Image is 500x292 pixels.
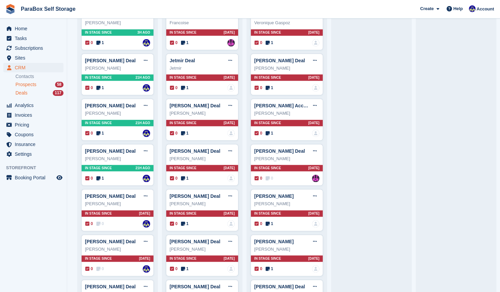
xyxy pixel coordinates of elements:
a: Paul Wolfson [312,175,319,182]
a: menu [3,120,63,130]
div: [PERSON_NAME] [85,155,150,162]
a: [PERSON_NAME] Deal [85,193,136,199]
span: Insurance [15,140,55,149]
span: 0 [85,85,93,91]
span: In stage since [85,166,112,171]
div: Jetmir [170,65,235,72]
span: 1 [181,85,189,91]
span: 0 [96,266,104,272]
span: In stage since [85,256,112,261]
a: ParaBox Self Storage [18,3,78,14]
span: 1 [266,130,273,136]
img: deal-assignee-blank [312,220,319,227]
span: 0 [96,221,104,227]
div: [PERSON_NAME] [85,65,150,72]
span: Settings [15,149,55,159]
span: In stage since [254,211,281,216]
span: In stage since [254,166,281,171]
span: Storefront [6,165,67,171]
img: stora-icon-8386f47178a22dfd0bd8f6a31ec36ba5ce8667c1dd55bd0f319d3a0aa187defe.svg [5,4,15,14]
a: Preview store [55,174,63,182]
span: In stage since [170,30,196,35]
span: 21H AGO [135,75,150,80]
span: In stage since [170,75,196,80]
div: [PERSON_NAME] [170,110,235,117]
span: 1 [96,40,104,46]
a: menu [3,101,63,110]
a: Gaspard Frey [143,39,150,46]
span: [DATE] [308,30,319,35]
img: deal-assignee-blank [312,39,319,46]
a: menu [3,34,63,43]
span: [DATE] [139,256,150,261]
span: 21H AGO [135,120,150,125]
div: [PERSON_NAME] [254,110,319,117]
a: menu [3,24,63,33]
a: [PERSON_NAME] Deal [85,284,136,289]
a: [PERSON_NAME] Deal [85,148,136,154]
img: Gaspard Frey [143,84,150,92]
span: In stage since [254,75,281,80]
span: 1 [266,266,273,272]
span: In stage since [85,30,112,35]
span: In stage since [254,256,281,261]
span: In stage since [170,256,196,261]
a: menu [3,130,63,139]
span: In stage since [85,120,112,125]
span: [DATE] [224,166,235,171]
div: 58 [55,82,63,87]
a: menu [3,53,63,63]
span: 1 [181,221,189,227]
img: deal-assignee-blank [227,84,235,92]
span: In stage since [170,211,196,216]
span: Pricing [15,120,55,130]
div: [PERSON_NAME] [170,246,235,253]
span: 1 [96,175,104,181]
span: In stage since [85,75,112,80]
span: 0 [85,130,93,136]
img: deal-assignee-blank [312,130,319,137]
a: menu [3,63,63,72]
a: [PERSON_NAME] Deal [170,239,220,244]
span: CRM [15,63,55,72]
span: In stage since [85,211,112,216]
a: [PERSON_NAME] Deal [170,284,220,289]
div: 117 [53,90,63,96]
a: [PERSON_NAME] [254,239,293,244]
span: Deals [15,90,28,96]
a: Gaspard Frey [143,265,150,272]
span: [DATE] [308,166,319,171]
span: 0 [85,40,93,46]
span: [DATE] [139,211,150,216]
a: deal-assignee-blank [227,265,235,272]
div: [PERSON_NAME] [170,155,235,162]
span: Analytics [15,101,55,110]
img: deal-assignee-blank [312,265,319,272]
a: [PERSON_NAME] Deal [254,284,305,289]
span: 0 [255,85,262,91]
span: 1 [181,175,189,181]
a: menu [3,140,63,149]
a: Contacts [15,73,63,80]
img: deal-assignee-blank [312,84,319,92]
a: Gaspard Frey [143,130,150,137]
span: 0 [266,175,273,181]
a: Gaspard Frey [143,220,150,227]
span: Prospects [15,81,36,88]
span: 0 [255,130,262,136]
img: deal-assignee-blank [227,220,235,227]
span: [DATE] [308,211,319,216]
a: [PERSON_NAME] Deal [85,239,136,244]
div: [PERSON_NAME] [85,110,150,117]
a: Prospects 58 [15,81,63,88]
a: [PERSON_NAME] Deal [85,103,136,108]
span: [DATE] [224,211,235,216]
span: 0 [255,266,262,272]
span: 1 [266,85,273,91]
span: Help [453,5,463,12]
span: 0 [170,85,178,91]
a: [PERSON_NAME] Accord [254,103,311,108]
